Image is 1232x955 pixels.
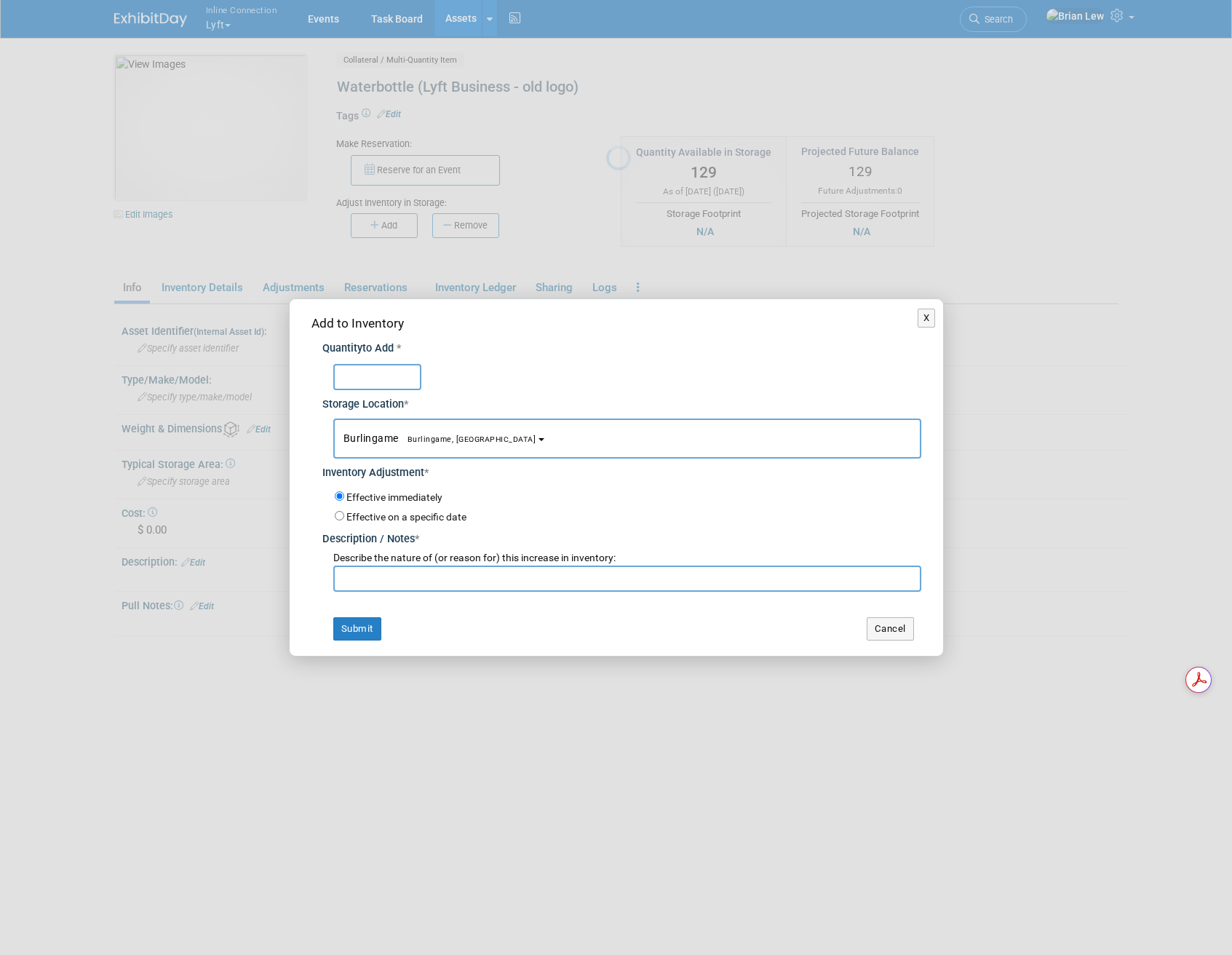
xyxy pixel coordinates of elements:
[322,341,921,357] div: Quantity
[333,419,921,459] button: BurlingameBurlingame, [GEOGRAPHIC_DATA]
[322,390,921,413] div: Storage Location
[333,617,381,641] button: Submit
[918,309,936,328] button: X
[343,432,536,444] span: Burlingame
[867,617,914,641] button: Cancel
[346,511,466,523] label: Effective on a specific date
[322,459,921,481] div: Inventory Adjustment
[399,435,536,444] span: Burlingame, [GEOGRAPHIC_DATA]
[311,316,404,330] span: Add to Inventory
[322,525,921,547] div: Description / Notes
[362,342,394,354] span: to Add
[333,552,616,563] span: Describe the nature of (or reason for) this increase in inventory:
[346,491,442,505] label: Effective immediately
